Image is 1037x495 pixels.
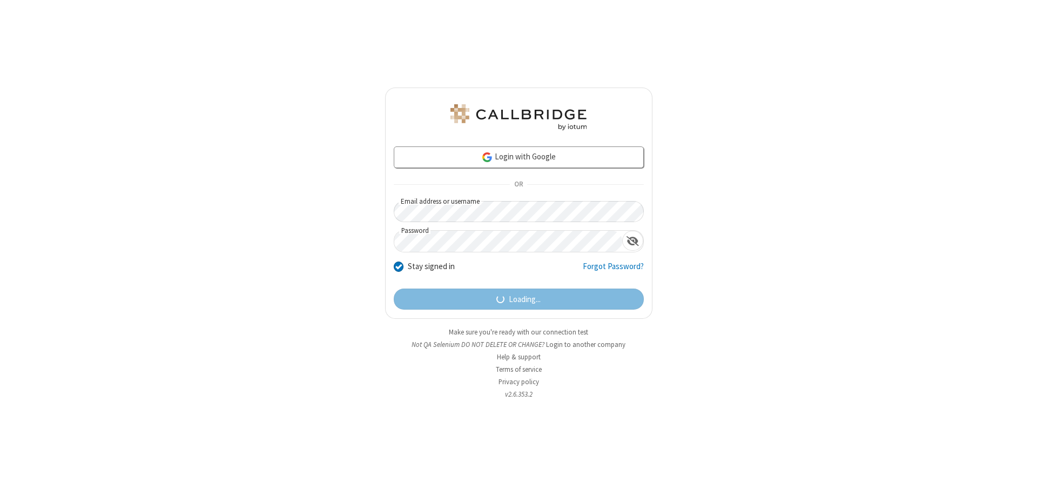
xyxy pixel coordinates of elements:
span: OR [510,177,527,192]
button: Login to another company [546,339,625,350]
img: QA Selenium DO NOT DELETE OR CHANGE [448,104,589,130]
a: Make sure you're ready with our connection test [449,327,588,337]
a: Privacy policy [499,377,539,386]
a: Login with Google [394,146,644,168]
input: Email address or username [394,201,644,222]
img: google-icon.png [481,151,493,163]
label: Stay signed in [408,260,455,273]
div: Show password [622,231,643,251]
span: Loading... [509,293,541,306]
input: Password [394,231,622,252]
a: Forgot Password? [583,260,644,281]
li: Not QA Selenium DO NOT DELETE OR CHANGE? [385,339,652,350]
a: Terms of service [496,365,542,374]
iframe: Chat [1010,467,1029,487]
li: v2.6.353.2 [385,389,652,399]
button: Loading... [394,289,644,310]
a: Help & support [497,352,541,362]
